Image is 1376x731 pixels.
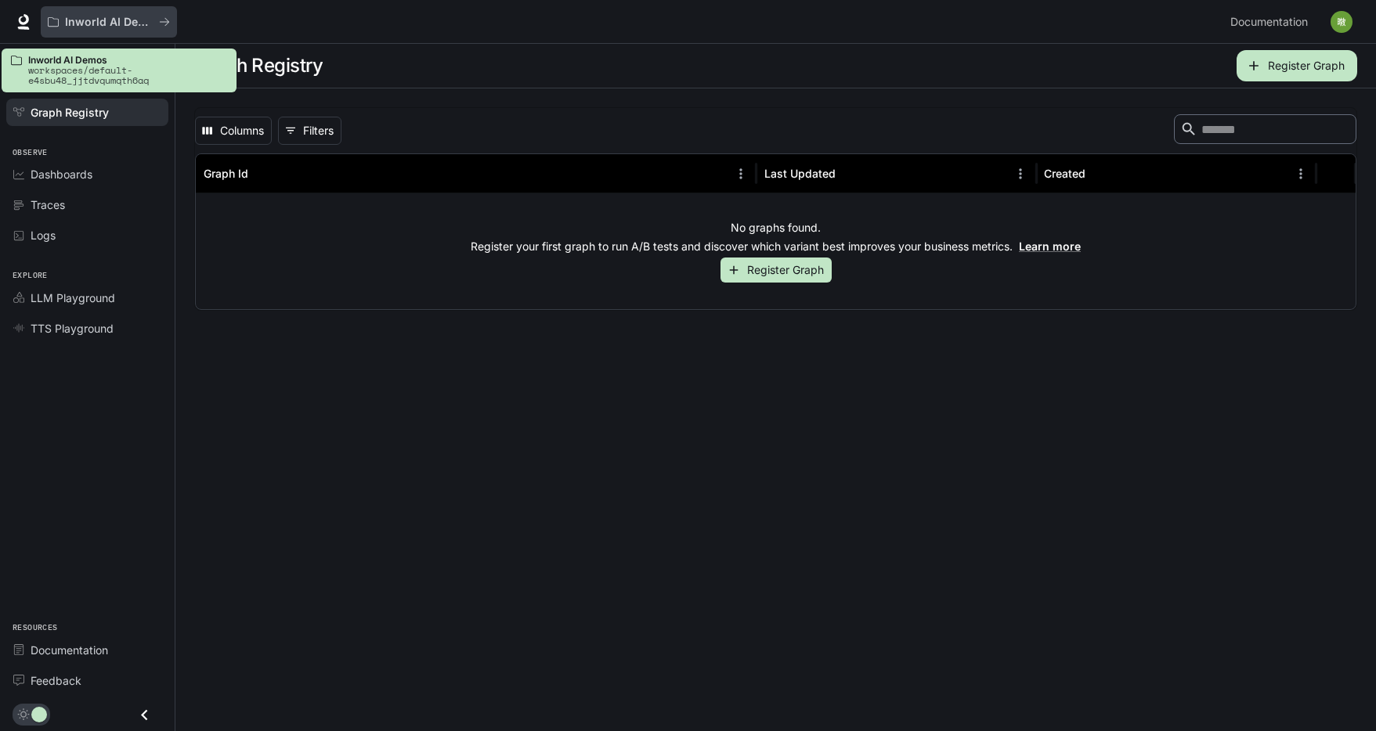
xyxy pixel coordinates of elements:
a: Documentation [1224,6,1320,38]
button: All workspaces [41,6,177,38]
a: Feedback [6,667,168,694]
span: Dark mode toggle [31,705,47,722]
a: Learn more [1019,239,1081,253]
button: Sort [837,162,861,185]
p: Register your first graph to run A/B tests and discover which variant best improves your business... [471,239,1081,254]
div: Graph Id [204,167,248,180]
span: Feedback [31,672,81,689]
a: Documentation [6,636,168,664]
div: Created [1044,167,1085,180]
button: Sort [1087,162,1111,185]
span: Documentation [31,642,108,658]
span: TTS Playground [31,320,114,337]
div: Last Updated [764,167,836,180]
button: Close drawer [127,699,162,731]
button: Show filters [278,117,341,145]
span: Traces [31,196,65,213]
button: Sort [250,162,273,185]
span: Graph Registry [31,104,109,121]
a: Graph Registry [6,99,168,126]
p: Inworld AI Demos [65,16,153,29]
div: Search [1174,114,1356,147]
img: User avatar [1331,11,1353,33]
span: LLM Playground [31,290,115,306]
a: Dashboards [6,160,168,188]
button: Menu [1009,162,1032,185]
a: LLM Playground [6,284,168,311]
a: Traces [6,191,168,218]
span: Dashboards [31,166,92,182]
a: Logs [6,221,168,249]
a: TTS Playground [6,315,168,342]
button: User avatar [1326,6,1357,38]
p: No graphs found. [731,220,821,236]
p: Inworld AI Demos [28,55,227,65]
button: Select columns [195,117,272,145]
button: Menu [729,162,753,185]
button: Register Graph [721,257,832,283]
h1: Graph Registry [194,50,323,81]
button: Register Graph [1237,50,1357,81]
span: Logs [31,227,56,243]
span: Documentation [1230,13,1308,32]
p: workspaces/default-e4sbu48_jjtdvqumqth6aq [28,65,227,85]
button: Menu [1289,162,1313,185]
